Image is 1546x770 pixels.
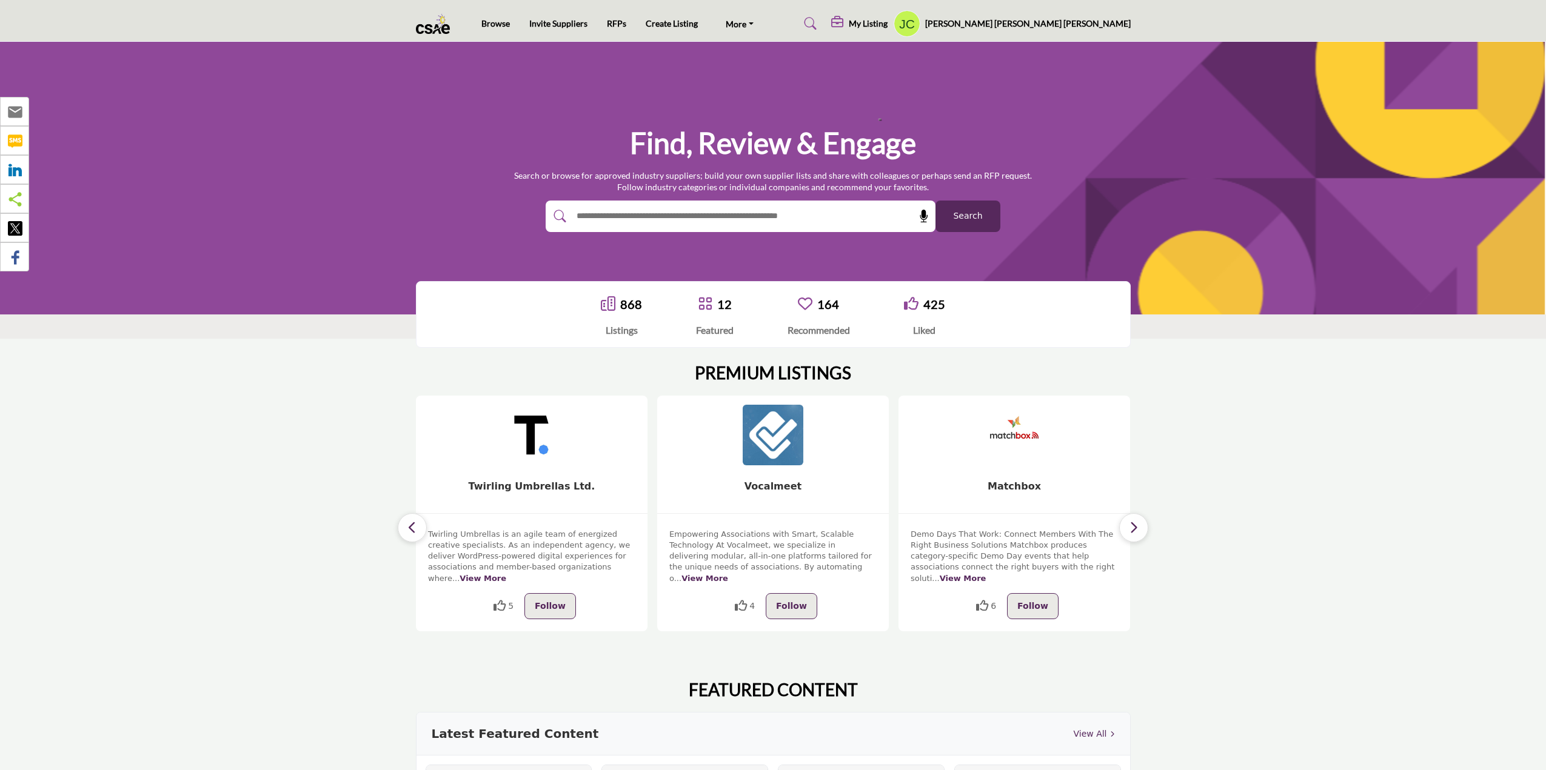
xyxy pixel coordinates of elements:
[831,16,888,31] div: My Listing
[798,296,812,313] a: Go to Recommended
[681,574,728,583] a: View More
[689,680,858,700] h2: FEATURED CONTENT
[717,15,762,32] a: More
[508,600,514,612] span: 5
[607,18,626,28] a: RFPs
[428,529,635,584] div: Twirling Umbrellas is an agile team of energized creative specialists. As an independent agency, ...
[923,297,945,311] a: 425
[620,297,642,311] a: 868
[991,600,996,612] span: 6
[984,405,1045,465] img: Matchbox
[460,574,506,583] a: View More
[894,10,920,37] button: Show hide supplier dropdown
[953,210,982,222] span: Search
[469,480,595,492] a: Twirling Umbrellas Ltd.
[432,725,599,743] h3: Latest Featured Content
[696,323,734,337] div: Featured
[940,574,986,583] a: View More
[911,529,1118,584] div: Demo Days That Work: Connect Members With The Right Business Solutions Matchbox produces category...
[481,18,510,28] a: Browse
[817,297,839,311] a: 164
[669,529,877,584] div: Empowering Associations with Smart, Scalable Technology At Vocalmeet, we specialize in delivering...
[935,201,1000,232] button: Search
[535,601,566,611] span: Follow
[1073,728,1114,740] a: View All
[743,405,803,465] img: Vocalmeet
[695,363,851,383] h2: PREMIUM LISTINGS
[1007,593,1059,619] button: Follow
[717,297,732,311] a: 12
[501,405,562,465] img: Twirling Umbrellas Ltd.
[601,323,642,337] div: Listings
[529,18,587,28] a: Invite Suppliers
[630,124,916,162] h1: Find, Review & Engage
[788,323,850,337] div: Recommended
[776,601,807,611] span: Follow
[745,480,801,492] a: Vocalmeet
[792,14,825,33] a: Search
[514,170,1032,193] p: Search or browse for approved industry suppliers; build your own supplier lists and share with co...
[1017,601,1048,611] span: Follow
[524,593,576,619] button: Follow
[749,600,755,612] span: 4
[904,296,919,311] i: Go to Liked
[766,593,817,619] button: Follow
[849,18,888,29] h5: My Listing
[988,480,1041,492] a: Matchbox
[416,14,457,34] img: Site Logo
[698,296,712,313] a: Go to Featured
[904,323,945,337] div: Liked
[646,18,698,28] a: Create Listing
[925,18,1131,30] h5: [PERSON_NAME] [PERSON_NAME] [PERSON_NAME]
